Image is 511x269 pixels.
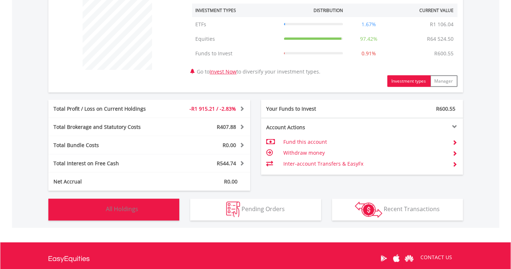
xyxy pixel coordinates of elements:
[192,32,280,46] td: Equities
[427,17,458,32] td: R1 106.04
[347,32,391,46] td: 97.42%
[261,105,362,112] div: Your Funds to Invest
[210,68,237,75] a: Invest Now
[241,205,285,213] span: Pending Orders
[332,199,463,221] button: Recent Transactions
[89,202,105,217] img: holdings-wht.png
[416,247,458,268] a: CONTACT US
[48,160,166,167] div: Total Interest on Free Cash
[347,46,391,61] td: 0.91%
[192,4,280,17] th: Investment Types
[190,105,236,112] span: -R1 915.21 / -2.83%
[48,123,166,131] div: Total Brokerage and Statutory Costs
[431,46,458,61] td: R600.55
[217,123,236,130] span: R407.88
[48,178,166,185] div: Net Accrual
[48,199,179,221] button: All Holdings
[355,202,382,218] img: transactions-zar-wht.png
[384,205,440,213] span: Recent Transactions
[223,142,236,149] span: R0.00
[192,46,280,61] td: Funds to Invest
[48,142,166,149] div: Total Bundle Costs
[226,202,240,217] img: pending_instructions-wht.png
[436,105,456,112] span: R600.55
[48,105,166,112] div: Total Profit / Loss on Current Holdings
[314,7,343,13] div: Distribution
[192,17,280,32] td: ETFs
[347,17,391,32] td: 1.67%
[190,199,321,221] button: Pending Orders
[106,205,139,213] span: All Holdings
[391,4,458,17] th: Current Value
[424,32,458,46] td: R64 524.50
[283,147,447,158] td: Withdraw money
[283,137,447,147] td: Fund this account
[283,158,447,169] td: Inter-account Transfers & EasyFx
[217,160,236,167] span: R544.74
[261,124,362,131] div: Account Actions
[430,75,458,87] button: Manager
[224,178,238,185] span: R0.00
[387,75,431,87] button: Investment types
